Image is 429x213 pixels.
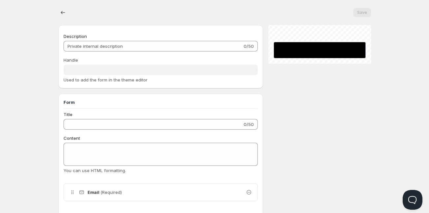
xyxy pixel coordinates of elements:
span: Content [64,136,80,141]
h4: Email [88,189,122,196]
span: You can use HTML formatting. [64,168,126,173]
iframe: Help Scout Beacon - Open [403,190,422,210]
span: Title [64,112,72,117]
h3: Form [64,99,258,106]
span: Handle [64,57,78,63]
span: (Required) [100,190,122,195]
span: Description [64,34,87,39]
input: Private internal description [64,41,243,51]
span: Used to add the form in the theme editor [64,77,147,82]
